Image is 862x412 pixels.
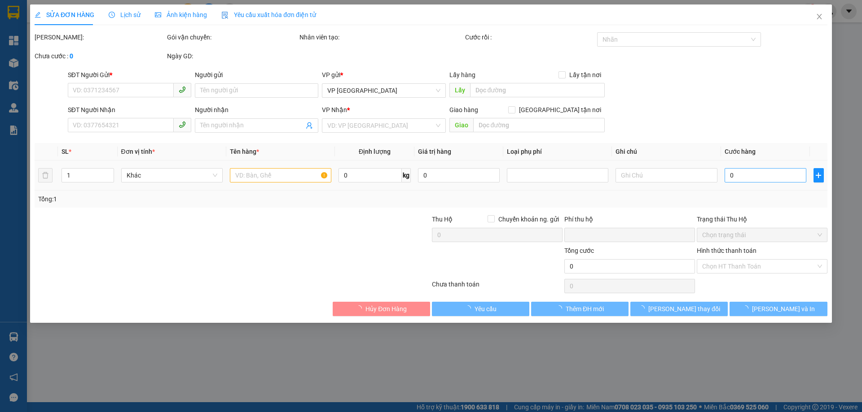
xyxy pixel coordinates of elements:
span: Giao [449,118,473,132]
span: Tổng cước [564,247,594,254]
button: Thêm ĐH mới [531,302,629,316]
button: Yêu cầu [432,302,529,316]
span: clock-circle [109,12,115,18]
div: Nhân viên tạo: [299,32,463,42]
span: edit [35,12,41,18]
span: [PERSON_NAME] thay đổi [648,304,720,314]
input: Dọc đường [470,83,605,97]
span: Lấy tận nơi [566,70,605,80]
span: loading [638,305,648,312]
div: Người nhận [195,105,318,115]
button: Close [807,4,832,30]
img: icon [221,12,229,19]
span: SỬA ĐƠN HÀNG [35,11,94,18]
div: Chưa cước : [35,51,165,61]
th: Ghi chú [612,143,721,160]
div: Ngày GD: [167,51,298,61]
div: Tổng: 1 [38,194,333,204]
span: phone [179,121,186,128]
span: Hủy Đơn Hàng [365,304,407,314]
input: Ghi Chú [616,168,717,182]
span: plus [814,172,823,179]
span: Đơn vị tính [121,148,155,155]
label: Hình thức thanh toán [697,247,756,254]
span: close [816,13,823,20]
span: Tên hàng [230,148,259,155]
span: VP Nhận [322,106,347,113]
div: SĐT Người Nhận [68,105,191,115]
button: Hủy Đơn Hàng [333,302,430,316]
span: loading [465,305,475,312]
span: Giao hàng [449,106,478,113]
input: VD: Bàn, Ghế [230,168,331,182]
button: [PERSON_NAME] và In [730,302,827,316]
div: Cước rồi : [465,32,596,42]
span: [PERSON_NAME] và In [752,304,815,314]
span: Yêu cầu [475,304,497,314]
span: SL [62,148,69,155]
div: Trạng thái Thu Hộ [697,214,827,224]
div: [PERSON_NAME]: [35,32,165,42]
input: Dọc đường [473,118,605,132]
div: SĐT Người Gửi [68,70,191,80]
th: Loại phụ phí [503,143,612,160]
span: Lấy [449,83,470,97]
span: Cước hàng [725,148,756,155]
button: plus [814,168,823,182]
span: loading [742,305,752,312]
div: Chưa thanh toán [431,279,563,295]
span: picture [155,12,161,18]
span: VP Hà Đông [328,84,440,97]
button: delete [38,168,53,182]
button: [PERSON_NAME] thay đổi [630,302,728,316]
span: [GEOGRAPHIC_DATA] tận nơi [515,105,605,115]
span: Thêm ĐH mới [566,304,604,314]
div: Gói vận chuyển: [167,32,298,42]
span: user-add [306,122,313,129]
span: Lịch sử [109,11,141,18]
span: Giá trị hàng [418,148,451,155]
span: Khác [127,169,217,182]
span: Yêu cầu xuất hóa đơn điện tử [221,11,316,18]
span: kg [402,168,411,182]
b: 0 [70,52,73,60]
span: loading [556,305,566,312]
div: Phí thu hộ [564,214,695,228]
div: VP gửi [322,70,446,80]
span: Chuyển khoản ng. gửi [495,214,563,224]
span: Thu Hộ [432,216,453,223]
span: loading [356,305,365,312]
span: Lấy hàng [449,71,475,78]
span: Chọn trạng thái [702,228,822,242]
span: phone [179,86,186,93]
span: Ảnh kiện hàng [155,11,207,18]
div: Người gửi [195,70,318,80]
span: Định lượng [359,148,391,155]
